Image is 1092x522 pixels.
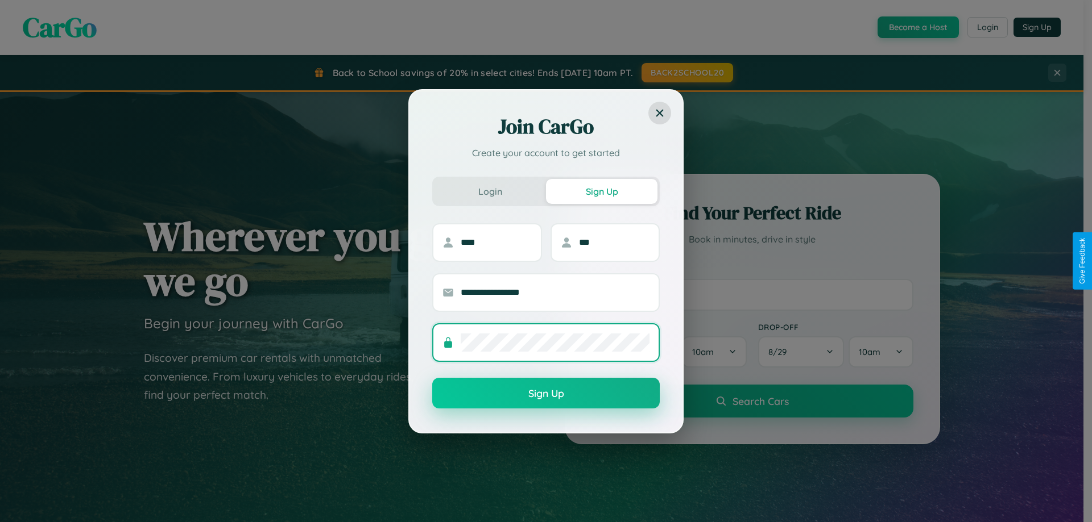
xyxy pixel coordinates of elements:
[432,113,660,140] h2: Join CarGo
[435,179,546,204] button: Login
[546,179,657,204] button: Sign Up
[432,378,660,408] button: Sign Up
[432,146,660,160] p: Create your account to get started
[1078,238,1086,284] div: Give Feedback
